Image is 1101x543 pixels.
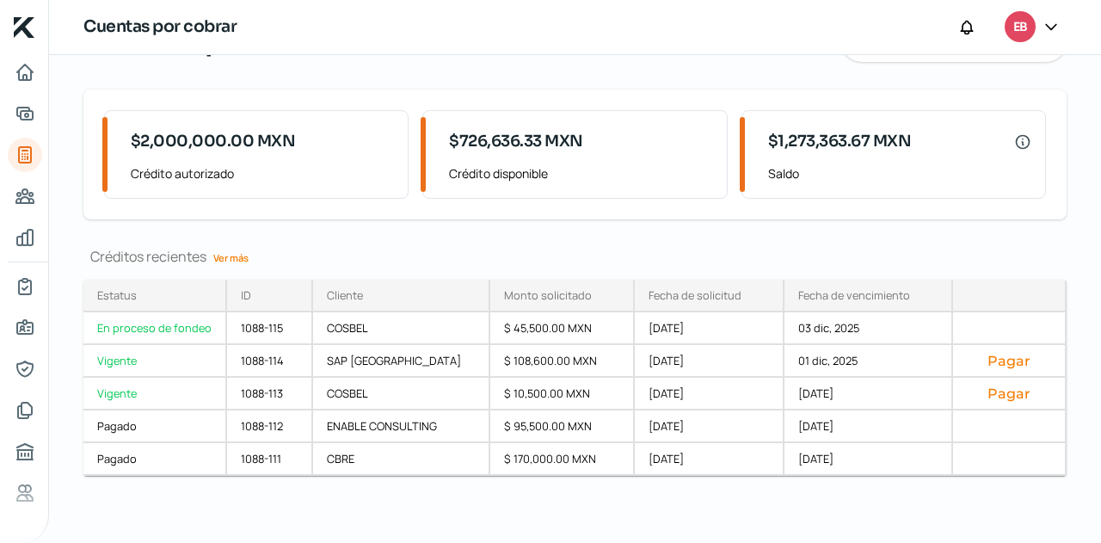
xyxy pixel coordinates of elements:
div: [DATE] [635,345,784,378]
div: 03 dic, 2025 [784,312,953,345]
div: Estatus [97,287,137,303]
span: Crédito autorizado [131,163,394,184]
div: $ 95,500.00 MXN [490,410,635,443]
a: Pago a proveedores [8,179,42,213]
a: Tus créditos [8,138,42,172]
div: [DATE] [635,378,784,410]
a: Ver más [206,244,255,271]
button: Pagar [967,352,1051,369]
div: Cliente [327,287,363,303]
div: 1088-114 [227,345,313,378]
div: [DATE] [635,312,784,345]
span: $1,273,363.67 MXN [768,130,912,153]
div: $ 10,500.00 MXN [490,378,635,410]
span: EB [1013,17,1027,38]
a: En proceso de fondeo [83,312,227,345]
a: Mis finanzas [8,220,42,255]
button: Pagar [967,385,1051,402]
div: 1088-111 [227,443,313,476]
div: ID [241,287,251,303]
div: CBRE [313,443,490,476]
div: Monto solicitado [504,287,592,303]
div: Fecha de vencimiento [798,287,910,303]
a: Pagado [83,410,227,443]
div: Créditos recientes [83,247,1067,266]
div: SAP [GEOGRAPHIC_DATA] [313,345,490,378]
div: Fecha de solicitud [649,287,741,303]
a: Pagado [83,443,227,476]
div: COSBEL [313,378,490,410]
a: Adelantar facturas [8,96,42,131]
div: [DATE] [635,410,784,443]
div: [DATE] [784,443,953,476]
a: Inicio [8,55,42,89]
span: Crédito disponible [449,163,712,184]
span: $726,636.33 MXN [449,130,583,153]
a: Vigente [83,345,227,378]
a: Representantes [8,352,42,386]
a: Referencias [8,476,42,510]
div: 1088-115 [227,312,313,345]
div: COSBEL [313,312,490,345]
h1: Cuentas por cobrar [83,15,237,40]
a: Vigente [83,378,227,410]
span: $2,000,000.00 MXN [131,130,296,153]
div: ENABLE CONSULTING [313,410,490,443]
div: 01 dic, 2025 [784,345,953,378]
div: $ 170,000.00 MXN [490,443,635,476]
a: Documentos [8,393,42,428]
div: [DATE] [635,443,784,476]
div: $ 45,500.00 MXN [490,312,635,345]
div: 1088-112 [227,410,313,443]
span: Saldo [768,163,1031,184]
div: [DATE] [784,378,953,410]
div: 1088-113 [227,378,313,410]
a: Información general [8,311,42,345]
a: Buró de crédito [8,435,42,469]
div: [DATE] [784,410,953,443]
div: $ 108,600.00 MXN [490,345,635,378]
a: Mi contrato [8,269,42,304]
